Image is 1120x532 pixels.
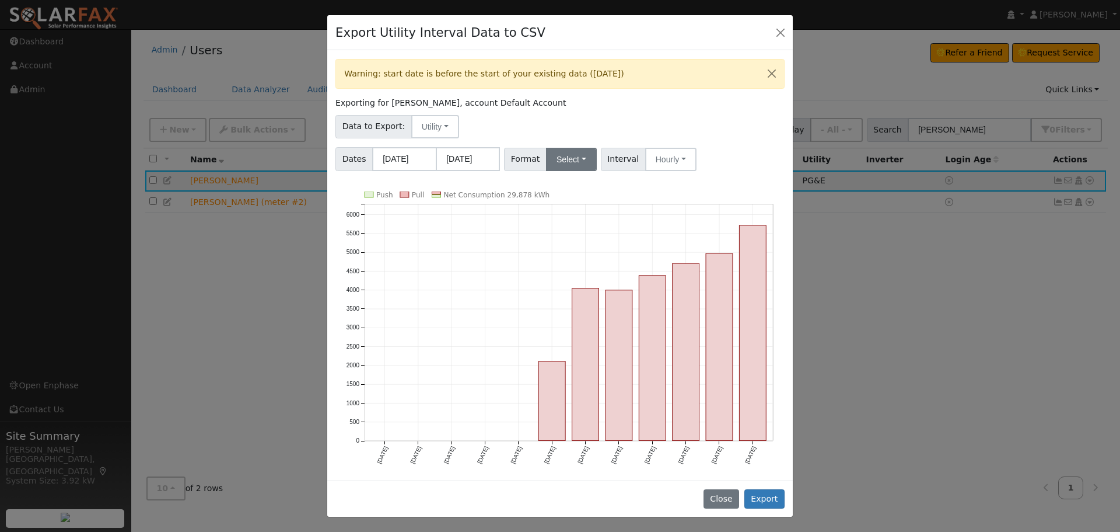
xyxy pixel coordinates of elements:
[335,97,566,109] label: Exporting for [PERSON_NAME], account Default Account
[643,445,657,464] text: [DATE]
[411,115,459,138] button: Utility
[639,276,666,441] rect: onclick=""
[476,445,489,464] text: [DATE]
[409,445,423,464] text: [DATE]
[703,489,739,509] button: Close
[543,445,556,464] text: [DATE]
[346,343,360,350] text: 2500
[673,263,699,440] rect: onclick=""
[444,191,550,199] text: Net Consumption 29,878 kWh
[576,445,590,464] text: [DATE]
[346,325,360,331] text: 3000
[346,268,360,274] text: 4500
[572,288,599,441] rect: onclick=""
[335,23,545,42] h4: Export Utility Interval Data to CSV
[376,445,389,464] text: [DATE]
[346,211,360,218] text: 6000
[443,445,456,464] text: [DATE]
[346,249,360,255] text: 5000
[740,225,766,441] rect: onclick=""
[605,290,632,441] rect: onclick=""
[412,191,424,199] text: Pull
[346,230,360,237] text: 5500
[744,489,785,509] button: Export
[504,148,547,171] span: Format
[610,445,624,464] text: [DATE]
[346,287,360,293] text: 4000
[706,253,733,440] rect: onclick=""
[538,361,565,441] rect: onclick=""
[349,419,359,425] text: 500
[710,445,724,464] text: [DATE]
[335,115,412,138] span: Data to Export:
[376,191,393,199] text: Push
[759,60,784,88] button: Close
[601,148,646,171] span: Interval
[772,24,789,40] button: Close
[346,305,360,312] text: 3500
[546,148,597,171] button: Select
[744,445,757,464] text: [DATE]
[645,148,696,171] button: Hourly
[510,445,523,464] text: [DATE]
[677,445,690,464] text: [DATE]
[335,147,373,171] span: Dates
[346,381,360,387] text: 1500
[356,437,360,444] text: 0
[346,362,360,368] text: 2000
[335,59,785,89] div: Warning: start date is before the start of your existing data ([DATE])
[346,400,360,406] text: 1000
